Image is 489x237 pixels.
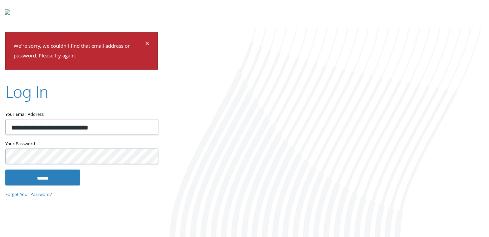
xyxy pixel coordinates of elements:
[5,7,10,20] img: todyl-logo-dark.svg
[145,41,149,49] button: Dismiss alert
[5,80,48,102] h2: Log In
[14,42,144,61] p: We're sorry, we couldn't find that email address or password. Please try again.
[5,191,52,199] a: Forgot Your Password?
[145,38,149,51] span: ×
[5,140,158,148] label: Your Password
